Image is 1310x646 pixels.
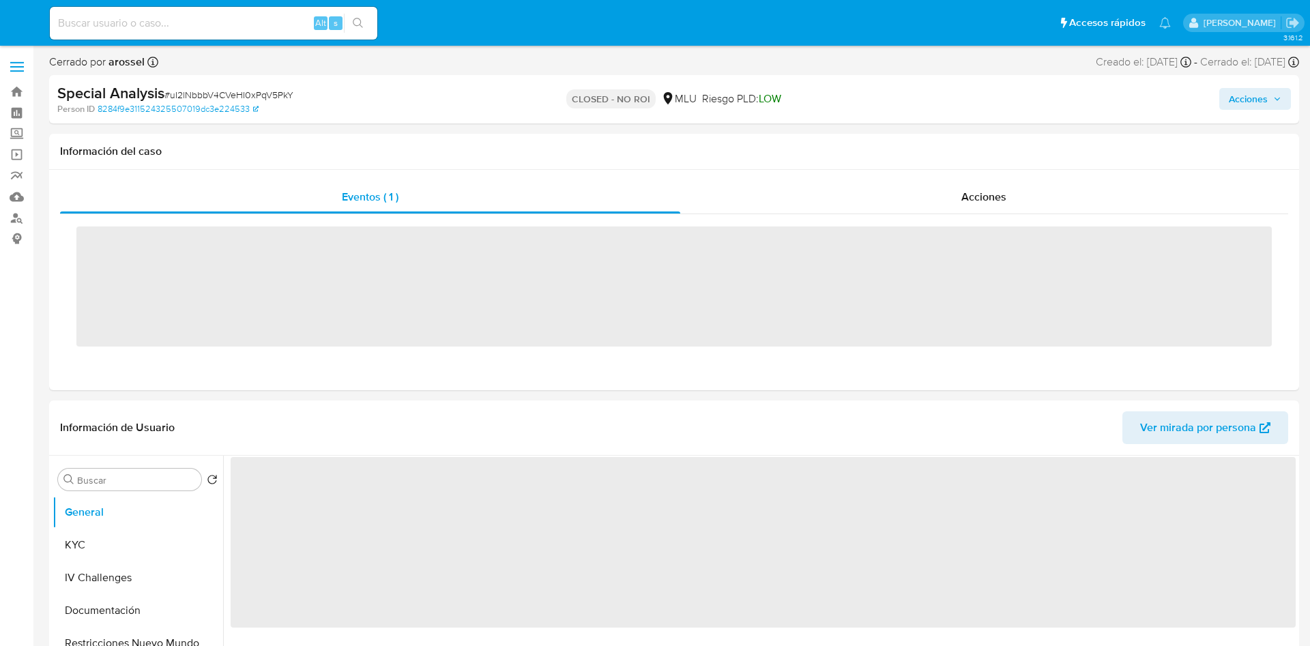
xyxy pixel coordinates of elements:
p: antonio.rossel@mercadolibre.com [1204,16,1281,29]
span: Ver mirada por persona [1140,411,1256,444]
button: IV Challenges [53,561,223,594]
button: Ver mirada por persona [1122,411,1288,444]
h1: Información del caso [60,145,1288,158]
b: arossel [106,54,145,70]
a: Notificaciones [1159,17,1171,29]
span: s [334,16,338,29]
span: Riesgo PLD: [702,91,781,106]
span: Alt [315,16,326,29]
button: Volver al orden por defecto [207,474,218,489]
h1: Información de Usuario [60,421,175,435]
button: Documentación [53,594,223,627]
div: Creado el: [DATE] [1096,55,1191,70]
button: Acciones [1219,88,1291,110]
span: # uI2lNbbbV4CVeHI0xPqV5PkY [164,88,293,102]
span: Cerrado por [49,55,145,70]
button: search-icon [344,14,372,33]
input: Buscar usuario o caso... [50,14,377,32]
input: Buscar [77,474,196,486]
span: Accesos rápidos [1069,16,1146,30]
div: Cerrado el: [DATE] [1200,55,1299,70]
button: KYC [53,529,223,561]
span: Eventos ( 1 ) [342,189,398,205]
b: Person ID [57,103,95,115]
span: Acciones [961,189,1006,205]
p: CLOSED - NO ROI [566,89,656,108]
span: Acciones [1229,88,1268,110]
button: General [53,496,223,529]
button: Buscar [63,474,74,485]
b: Special Analysis [57,82,164,104]
span: ‌ [231,457,1296,628]
a: 8284f9e311524325507019dc3e224533 [98,103,259,115]
span: - [1194,55,1197,70]
div: MLU [661,91,697,106]
span: LOW [759,91,781,106]
span: ‌ [76,226,1272,347]
a: Salir [1285,16,1300,30]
